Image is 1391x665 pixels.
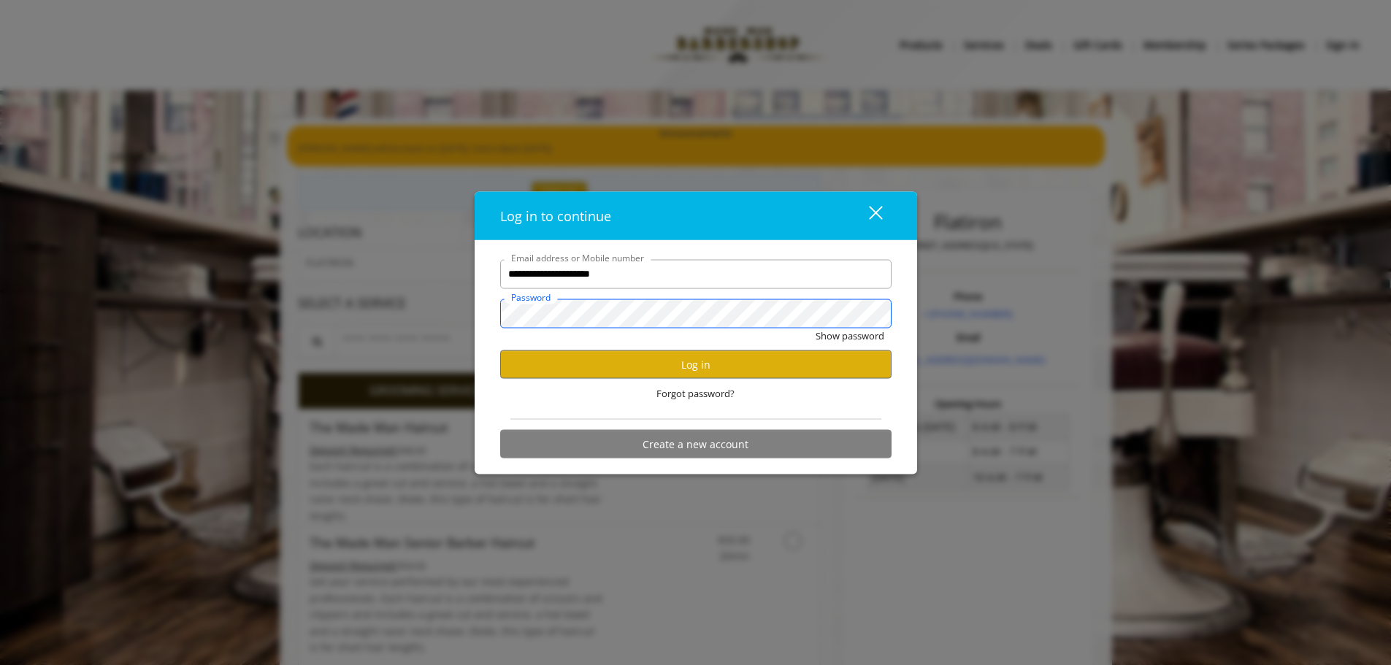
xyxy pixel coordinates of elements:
input: Email address or Mobile number [500,259,892,288]
input: Password [500,299,892,328]
label: Password [504,290,558,304]
button: Log in [500,350,892,379]
button: Show password [816,328,884,343]
button: Create a new account [500,430,892,458]
span: Forgot password? [656,386,735,401]
label: Email address or Mobile number [504,250,651,264]
span: Log in to continue [500,207,611,224]
div: close dialog [852,204,881,226]
button: close dialog [842,201,892,231]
